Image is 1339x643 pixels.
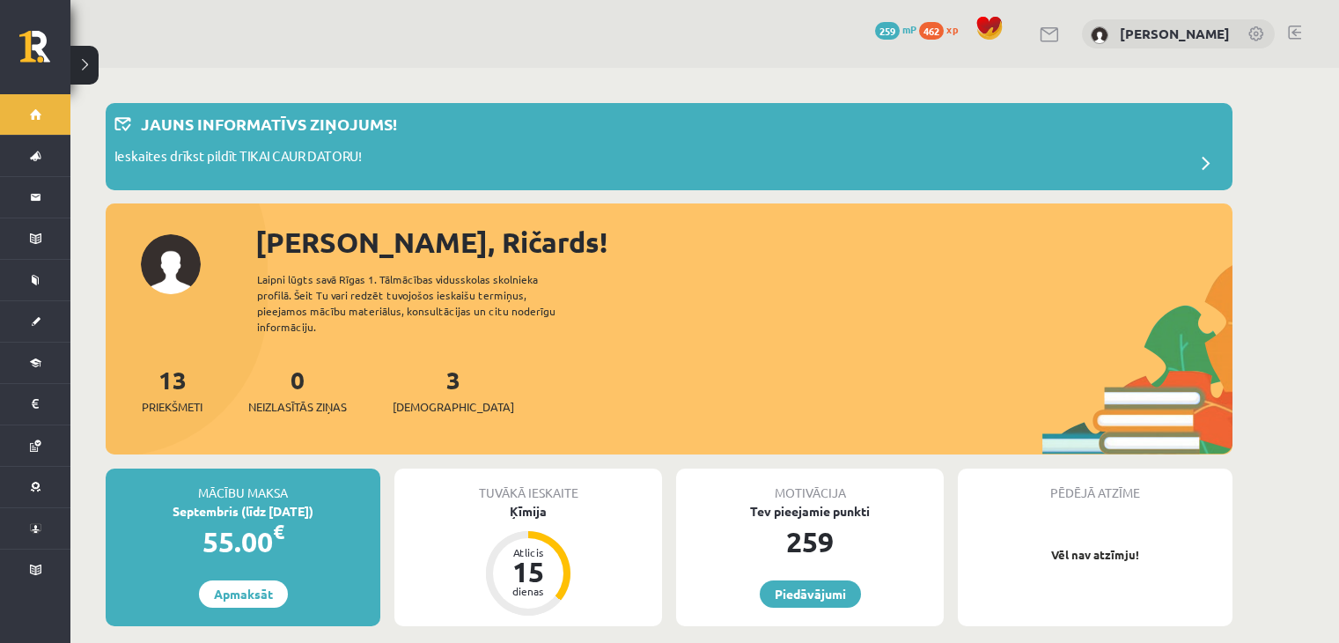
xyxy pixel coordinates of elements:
div: Tev pieejamie punkti [676,502,944,521]
span: 259 [875,22,900,40]
a: Piedāvājumi [760,580,861,608]
img: Ričards Stepiņš [1091,26,1108,44]
span: xp [946,22,958,36]
span: 462 [919,22,944,40]
div: dienas [502,586,555,596]
p: Ieskaites drīkst pildīt TIKAI CAUR DATORU! [114,146,362,171]
div: 55.00 [106,521,380,563]
div: Mācību maksa [106,469,380,502]
a: Jauns informatīvs ziņojums! Ieskaites drīkst pildīt TIKAI CAUR DATORU! [114,112,1224,181]
a: 13Priekšmeti [142,364,202,416]
span: Priekšmeti [142,398,202,416]
a: Rīgas 1. Tālmācības vidusskola [19,31,70,75]
a: 0Neizlasītās ziņas [248,364,347,416]
span: € [273,519,284,544]
p: Jauns informatīvs ziņojums! [141,112,397,136]
div: Atlicis [502,547,555,558]
div: Tuvākā ieskaite [394,469,662,502]
div: 15 [502,558,555,586]
p: Vēl nav atzīmju! [967,546,1224,564]
a: Apmaksāt [199,580,288,608]
a: 3[DEMOGRAPHIC_DATA] [393,364,514,416]
span: mP [902,22,916,36]
div: Ķīmija [394,502,662,521]
div: [PERSON_NAME], Ričards! [255,221,1232,263]
a: 462 xp [919,22,967,36]
div: Septembris (līdz [DATE]) [106,502,380,521]
a: 259 mP [875,22,916,36]
span: [DEMOGRAPHIC_DATA] [393,398,514,416]
div: Laipni lūgts savā Rīgas 1. Tālmācības vidusskolas skolnieka profilā. Šeit Tu vari redzēt tuvojošo... [257,271,586,335]
div: Pēdējā atzīme [958,469,1232,502]
a: [PERSON_NAME] [1120,25,1230,42]
a: Ķīmija Atlicis 15 dienas [394,502,662,618]
div: 259 [676,521,944,563]
div: Motivācija [676,469,944,502]
span: Neizlasītās ziņas [248,398,347,416]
